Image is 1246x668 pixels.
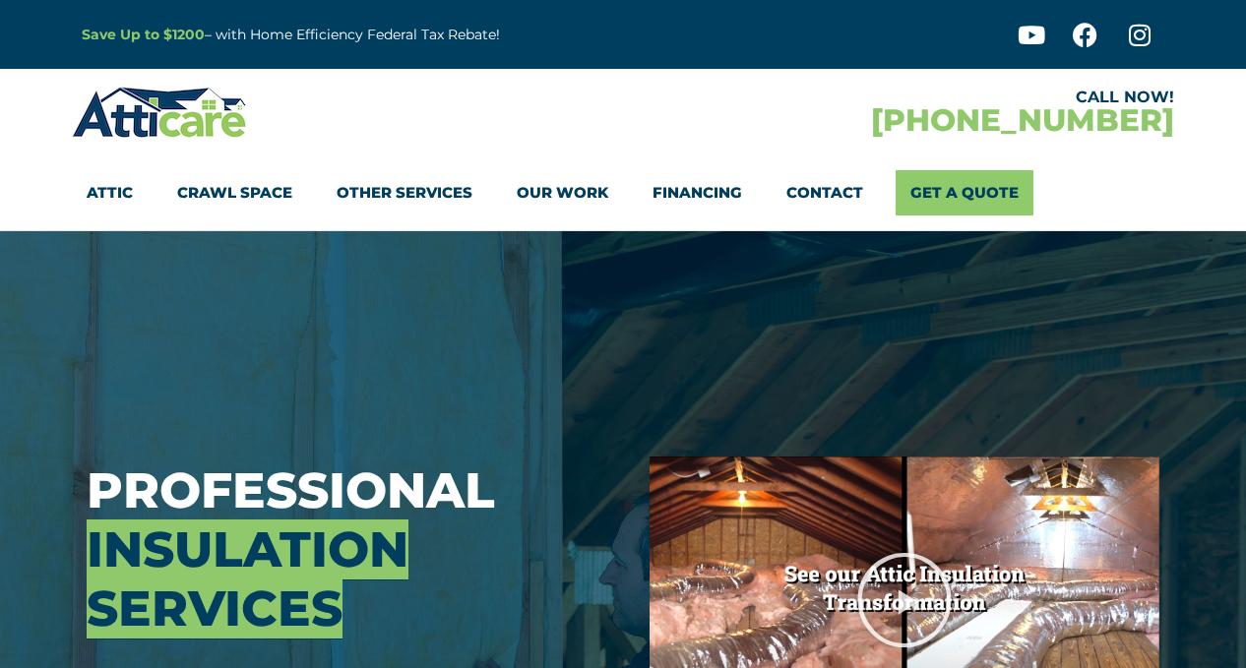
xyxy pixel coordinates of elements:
[87,170,1159,215] nav: Menu
[82,26,205,43] a: Save Up to $1200
[87,170,133,215] a: Attic
[87,519,408,638] span: Insulation Services
[87,461,620,638] h3: Professional
[177,170,292,215] a: Crawl Space
[82,24,719,46] p: – with Home Efficiency Federal Tax Rebate!
[896,170,1033,215] a: Get A Quote
[855,551,954,649] div: Play Video
[786,170,863,215] a: Contact
[337,170,472,215] a: Other Services
[517,170,608,215] a: Our Work
[623,90,1174,105] div: CALL NOW!
[653,170,742,215] a: Financing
